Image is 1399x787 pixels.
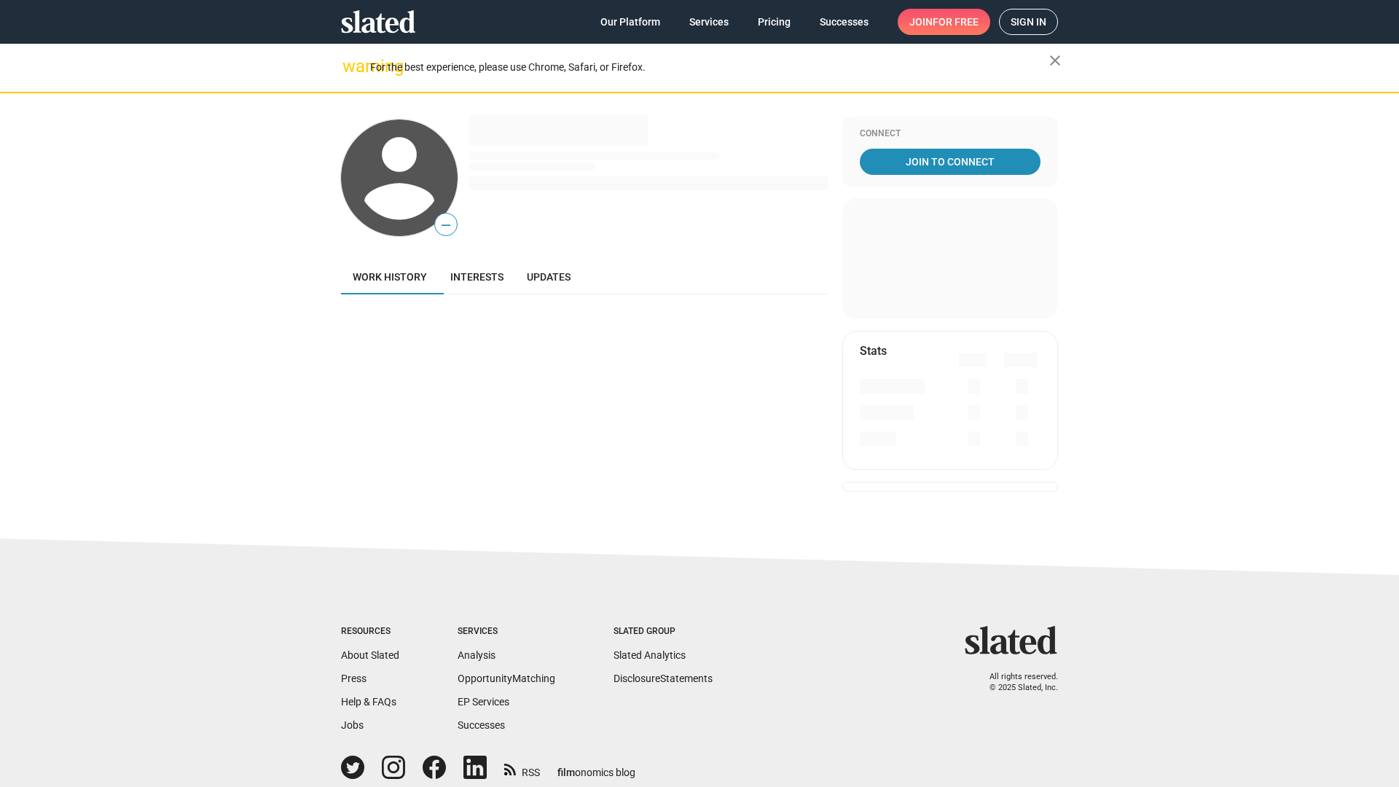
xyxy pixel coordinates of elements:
a: Joinfor free [898,9,990,35]
a: DisclosureStatements [614,673,713,684]
span: Interests [450,271,503,283]
span: — [435,216,457,235]
span: for free [933,9,979,35]
div: Slated Group [614,626,713,638]
a: About Slated [341,649,399,661]
span: Sign in [1011,9,1046,34]
a: Join To Connect [860,149,1041,175]
a: EP Services [458,696,509,708]
a: filmonomics blog [557,754,635,780]
a: Interests [439,259,515,294]
a: Jobs [341,719,364,731]
div: Services [458,626,555,638]
span: Join [909,9,979,35]
div: Connect [860,128,1041,140]
span: Join To Connect [863,149,1038,175]
a: Successes [808,9,880,35]
span: Successes [820,9,869,35]
a: Slated Analytics [614,649,686,661]
a: Successes [458,719,505,731]
a: Our Platform [589,9,672,35]
a: Services [678,9,740,35]
mat-card-title: Stats [860,343,887,359]
span: film [557,767,575,778]
div: For the best experience, please use Chrome, Safari, or Firefox. [370,58,1049,77]
a: Analysis [458,649,495,661]
a: Pricing [746,9,802,35]
a: Work history [341,259,439,294]
span: Our Platform [600,9,660,35]
span: Work history [353,271,427,283]
span: Services [689,9,729,35]
span: Updates [527,271,571,283]
p: All rights reserved. © 2025 Slated, Inc. [974,672,1058,693]
mat-icon: close [1046,52,1064,69]
span: Pricing [758,9,791,35]
a: Help & FAQs [341,696,396,708]
mat-icon: warning [342,58,360,75]
div: Resources [341,626,399,638]
a: Sign in [999,9,1058,35]
a: RSS [504,757,540,780]
a: Press [341,673,367,684]
a: Updates [515,259,582,294]
a: OpportunityMatching [458,673,555,684]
